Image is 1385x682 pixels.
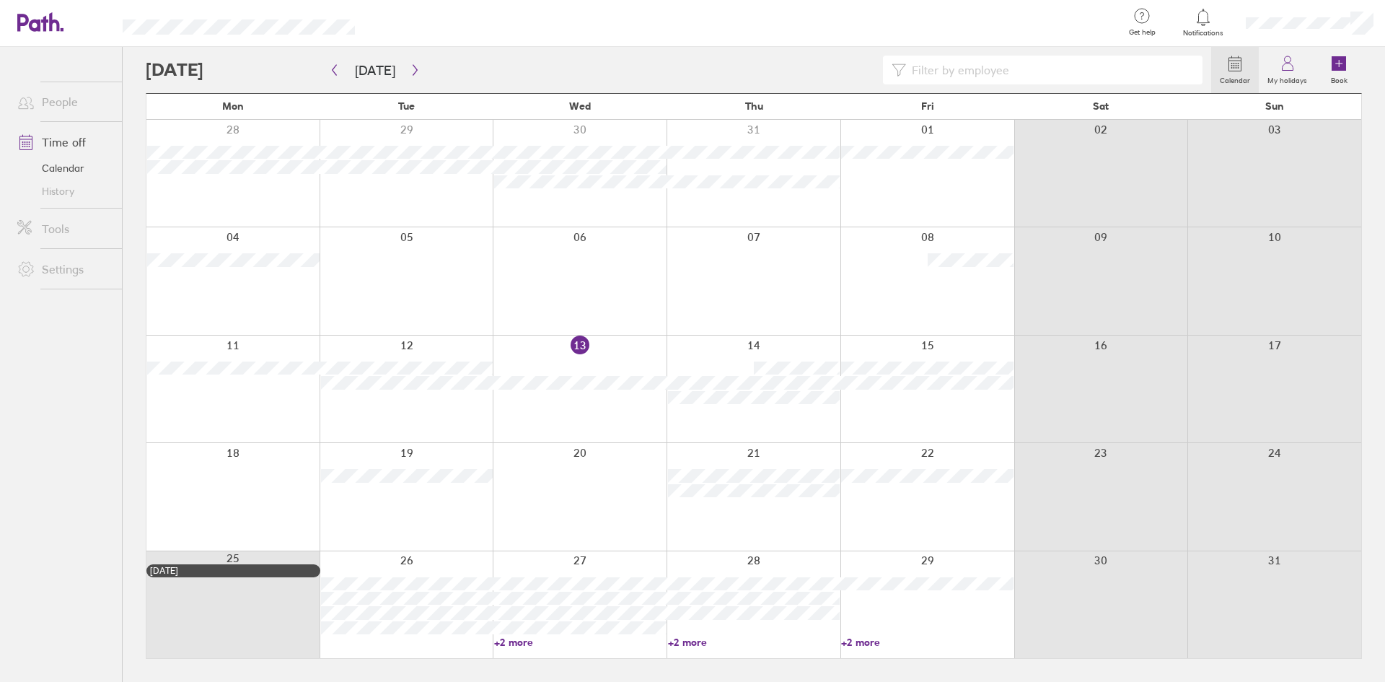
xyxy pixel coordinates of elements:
a: Book [1316,47,1362,93]
span: Get help [1119,28,1166,37]
a: Calendar [1211,47,1259,93]
a: Calendar [6,157,122,180]
a: Notifications [1180,7,1227,38]
a: Settings [6,255,122,284]
a: My holidays [1259,47,1316,93]
span: Notifications [1180,29,1227,38]
label: Book [1322,72,1356,85]
span: Sun [1265,100,1284,112]
a: History [6,180,122,203]
label: My holidays [1259,72,1316,85]
span: Fri [921,100,934,112]
a: +2 more [841,636,1014,649]
a: People [6,87,122,116]
label: Calendar [1211,72,1259,85]
div: [DATE] [150,566,317,576]
span: Sat [1093,100,1109,112]
a: Time off [6,128,122,157]
span: Wed [569,100,591,112]
span: Mon [222,100,244,112]
button: [DATE] [343,58,407,82]
span: Tue [398,100,415,112]
a: Tools [6,214,122,243]
span: Thu [745,100,763,112]
a: +2 more [494,636,667,649]
a: +2 more [668,636,840,649]
input: Filter by employee [906,56,1194,84]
